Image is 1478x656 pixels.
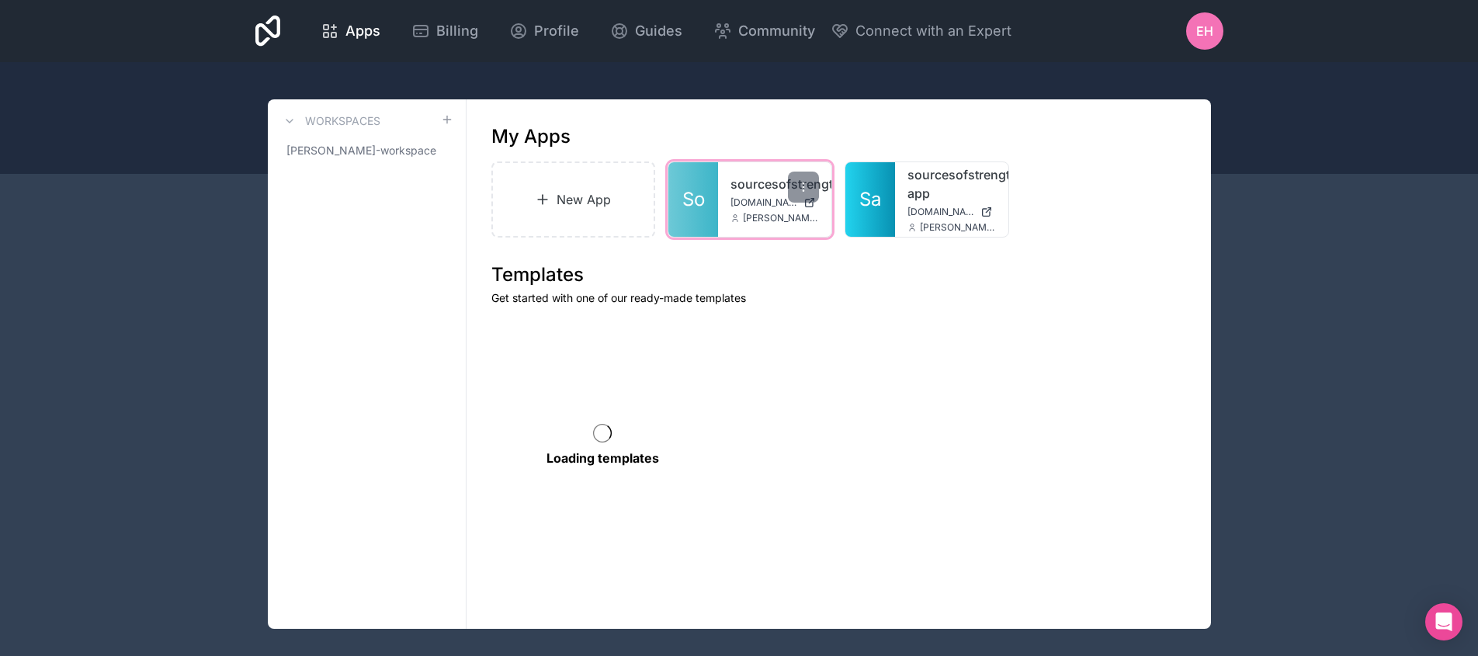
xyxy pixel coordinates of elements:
[305,113,380,129] h3: Workspaces
[738,20,815,42] span: Community
[831,20,1011,42] button: Connect with an Expert
[907,206,996,218] a: [DOMAIN_NAME]
[598,14,695,48] a: Guides
[399,14,491,48] a: Billing
[730,175,819,193] a: sourcesofstrength
[845,162,895,237] a: Sa
[546,449,659,467] p: Loading templates
[907,165,996,203] a: sourcesofstrength-app
[286,143,436,158] span: [PERSON_NAME]-workspace
[859,187,881,212] span: Sa
[308,14,393,48] a: Apps
[491,124,571,149] h1: My Apps
[345,20,380,42] span: Apps
[907,206,974,218] span: [DOMAIN_NAME]
[743,212,819,224] span: [PERSON_NAME][EMAIL_ADDRESS][DOMAIN_NAME]
[436,20,478,42] span: Billing
[701,14,827,48] a: Community
[491,262,1186,287] h1: Templates
[491,161,656,238] a: New App
[1196,22,1213,40] span: EH
[280,137,453,165] a: [PERSON_NAME]-workspace
[920,221,996,234] span: [PERSON_NAME][EMAIL_ADDRESS][DOMAIN_NAME]
[491,290,1186,306] p: Get started with one of our ready-made templates
[682,187,705,212] span: So
[1425,603,1462,640] div: Open Intercom Messenger
[730,196,819,209] a: [DOMAIN_NAME]
[497,14,592,48] a: Profile
[635,20,682,42] span: Guides
[730,196,797,209] span: [DOMAIN_NAME]
[668,162,718,237] a: So
[534,20,579,42] span: Profile
[855,20,1011,42] span: Connect with an Expert
[280,112,380,130] a: Workspaces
